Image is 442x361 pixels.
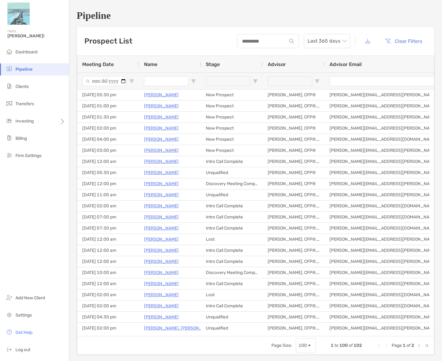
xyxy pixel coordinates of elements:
[144,213,179,221] p: [PERSON_NAME]
[7,33,65,39] span: [PERSON_NAME]!
[144,147,179,154] a: [PERSON_NAME]
[144,224,179,232] a: [PERSON_NAME]
[144,169,179,176] a: [PERSON_NAME]
[77,256,139,267] div: [DATE] 12:00 am
[201,89,263,100] div: New Prospect
[144,324,215,332] a: [PERSON_NAME]. [PERSON_NAME]
[144,202,179,210] a: [PERSON_NAME]
[77,167,139,178] div: [DATE] 05:30 pm
[144,280,179,288] a: [PERSON_NAME]
[144,313,179,321] a: [PERSON_NAME]
[263,134,325,145] div: [PERSON_NAME], CFP®, CHFC®, CDFA
[417,343,422,348] div: Next Page
[144,91,179,99] p: [PERSON_NAME]
[77,289,139,300] div: [DATE] 02:00 am
[271,343,292,348] div: Page Size:
[315,79,320,84] button: Open Filter Menu
[201,167,263,178] div: Unqualified
[77,178,139,189] div: [DATE] 12:00 pm
[144,291,179,299] p: [PERSON_NAME]
[201,123,263,134] div: New Prospect
[406,343,410,348] span: of
[263,101,325,111] div: [PERSON_NAME], CFP®, CFSLA
[144,247,179,254] a: [PERSON_NAME]
[201,256,263,267] div: Intro Call Complete
[299,343,307,348] div: 100
[77,189,139,200] div: [DATE] 11:00 am
[263,145,325,156] div: [PERSON_NAME], CFP®
[263,245,325,256] div: [PERSON_NAME], CFP®, CFSLA
[15,153,41,158] span: Firm Settings
[15,136,27,141] span: Billing
[201,289,263,300] div: Lost
[296,338,316,353] div: Page Size
[144,76,189,86] input: Name Filter Input
[253,79,258,84] button: Open Filter Menu
[263,289,325,300] div: [PERSON_NAME], CFP®, CHFC®, CDFA
[263,178,325,189] div: [PERSON_NAME], CFP®
[144,258,179,265] a: [PERSON_NAME]
[77,123,139,134] div: [DATE] 02:00 pm
[191,79,196,84] button: Open Filter Menu
[268,61,286,67] span: Advisor
[384,343,389,348] div: Previous Page
[201,223,263,234] div: Intro Call Complete
[77,223,139,234] div: [DATE] 07:30 pm
[77,145,139,156] div: [DATE] 03:00 pm
[77,10,435,21] h1: Pipeline
[144,113,179,121] p: [PERSON_NAME]
[77,278,139,289] div: [DATE] 12:00 am
[6,346,13,353] img: logout icon
[77,301,139,311] div: [DATE] 02:00 am
[6,294,13,301] img: add_new_client icon
[77,212,139,222] div: [DATE] 07:00 pm
[392,343,402,348] span: Page
[77,134,139,145] div: [DATE] 04:00 pm
[144,61,157,67] span: Name
[144,124,179,132] p: [PERSON_NAME]
[77,234,139,245] div: [DATE] 12:00 am
[6,134,13,142] img: billing icon
[77,89,139,100] div: [DATE] 05:30 pm
[201,189,263,200] div: Unqualified
[15,347,30,352] span: Log out
[201,145,263,156] div: New Prospect
[201,112,263,122] div: New Prospect
[206,61,220,67] span: Stage
[15,118,34,124] span: Investing
[77,323,139,334] div: [DATE] 02:00 pm
[15,49,37,55] span: Dashboard
[144,102,179,110] a: [PERSON_NAME]
[6,65,13,73] img: pipeline icon
[380,34,427,48] button: Clear Filters
[334,343,338,348] span: to
[201,323,263,334] div: Unqualified
[7,2,30,25] img: Zoe Logo
[263,189,325,200] div: [PERSON_NAME], CFP®, CFSLA
[263,223,325,234] div: [PERSON_NAME], CFP®, CHFC®, CDFA
[263,112,325,122] div: [PERSON_NAME], CFP®
[77,101,139,111] div: [DATE] 01:00 pm
[339,343,348,348] span: 100
[6,117,13,124] img: investing icon
[331,343,334,348] span: 1
[201,245,263,256] div: Intro Call Complete
[15,330,32,335] span: Get Help
[263,278,325,289] div: [PERSON_NAME], CFP®, CFSLA
[82,76,127,86] input: Meeting Date Filter Input
[6,48,13,55] img: dashboard icon
[129,79,134,84] button: Open Filter Menu
[6,82,13,90] img: clients icon
[201,234,263,245] div: Lost
[201,178,263,189] div: Discovery Meeting Complete
[201,101,263,111] div: New Prospect
[144,191,179,199] p: [PERSON_NAME]
[263,234,325,245] div: [PERSON_NAME], CFP®, CFSLA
